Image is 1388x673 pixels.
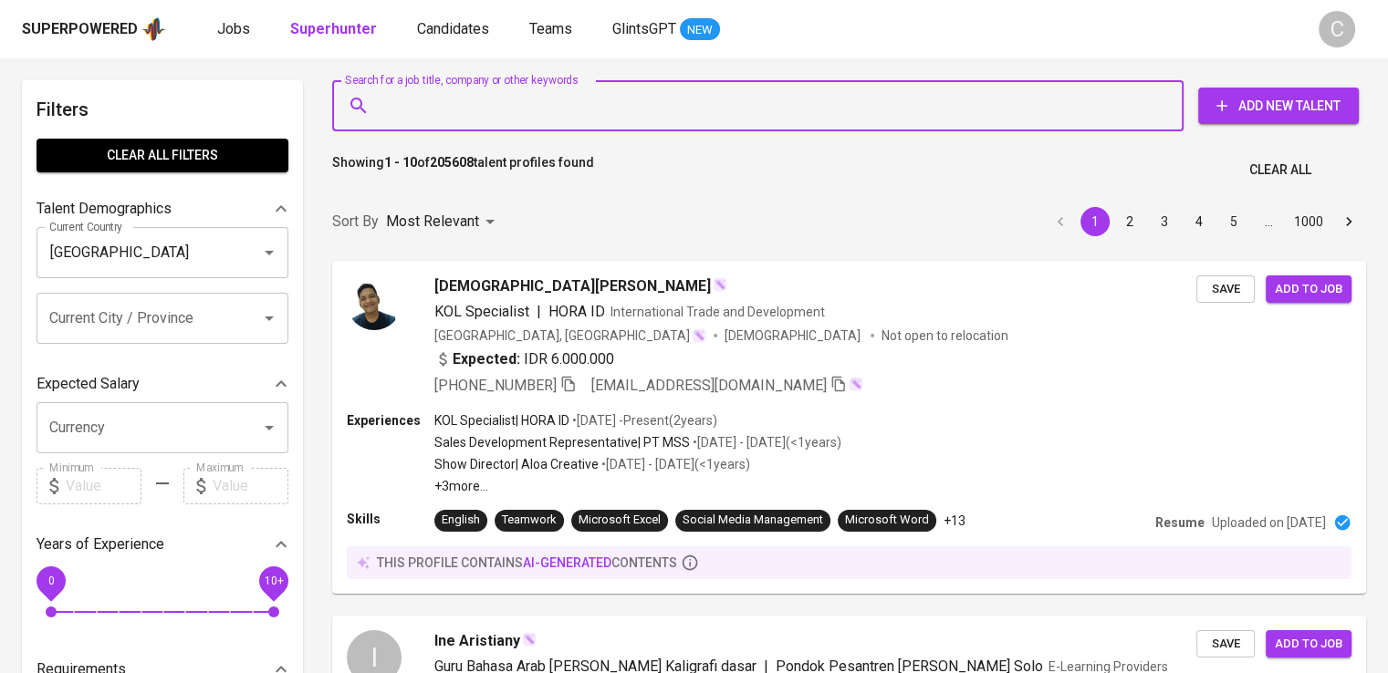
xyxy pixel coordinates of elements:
div: C [1319,11,1355,47]
a: Superhunter [290,18,381,41]
button: Add New Talent [1198,88,1359,124]
span: Teams [529,20,572,37]
div: Talent Demographics [37,191,288,227]
b: 1 - 10 [384,155,417,170]
span: NEW [680,21,720,39]
div: Most Relevant [386,205,501,239]
p: • [DATE] - [DATE] ( <1 years ) [690,433,841,451]
img: magic_wand.svg [713,277,727,292]
button: Save [1196,275,1255,304]
b: 205608 [430,155,474,170]
span: HORA ID [548,303,605,320]
div: English [442,512,480,529]
p: Resume [1155,513,1205,532]
span: Ine Aristiany [434,630,520,652]
img: app logo [141,16,166,43]
span: Add to job [1275,279,1342,300]
button: Save [1196,630,1255,658]
span: [PHONE_NUMBER] [434,377,557,394]
span: GlintsGPT [612,20,676,37]
div: IDR 6.000.000 [434,348,614,370]
button: Add to job [1266,630,1351,658]
button: Open [256,415,282,440]
div: Years of Experience [37,526,288,563]
h6: Filters [37,95,288,124]
a: Jobs [217,18,254,41]
button: Open [256,240,282,265]
a: Superpoweredapp logo [22,16,166,43]
div: Expected Salary [37,366,288,402]
img: magic_wand.svg [522,632,537,647]
button: Go to page 2 [1115,207,1144,236]
button: Open [256,305,282,331]
span: [DEMOGRAPHIC_DATA] [725,326,863,345]
a: [DEMOGRAPHIC_DATA][PERSON_NAME]KOL Specialist|HORA IDInternational Trade and Development[GEOGRAPH... [332,261,1366,594]
span: [DEMOGRAPHIC_DATA][PERSON_NAME] [434,275,711,297]
b: Expected: [453,348,520,370]
img: magic_wand.svg [849,377,863,391]
p: Expected Salary [37,373,140,395]
img: a423b39ed80304b81f2fd18bca47cc59.jpg [347,275,402,330]
p: +3 more ... [434,477,841,495]
p: Show Director | Aloa Creative [434,455,599,473]
p: Years of Experience [37,533,164,555]
p: Showing of talent profiles found [332,153,594,187]
button: Go to page 1000 [1289,207,1329,236]
button: Go to page 5 [1219,207,1248,236]
span: Clear All [1249,159,1311,181]
div: [GEOGRAPHIC_DATA], [GEOGRAPHIC_DATA] [434,326,706,345]
span: Candidates [417,20,489,37]
div: Social Media Management [683,512,823,529]
button: Go to page 3 [1150,207,1179,236]
span: 0 [47,574,54,586]
div: Superpowered [22,19,138,40]
button: Go to page 4 [1184,207,1214,236]
div: Microsoft Excel [579,512,661,529]
p: • [DATE] - [DATE] ( <1 years ) [599,455,750,473]
p: KOL Specialist | HORA ID [434,411,569,430]
span: International Trade and Development [611,305,825,319]
div: … [1254,212,1283,231]
p: Most Relevant [386,211,479,233]
p: Sort By [332,211,379,233]
span: Save [1205,634,1246,655]
button: Clear All filters [37,139,288,172]
span: KOL Specialist [434,303,529,320]
p: Uploaded on [DATE] [1212,513,1326,532]
nav: pagination navigation [1043,207,1366,236]
input: Value [66,468,141,504]
span: Add New Talent [1213,95,1344,118]
span: 10+ [264,574,283,586]
a: GlintsGPT NEW [612,18,720,41]
span: | [537,301,541,323]
p: Not open to relocation [882,326,1008,345]
button: Add to job [1266,275,1351,304]
p: +13 [944,512,965,530]
b: Superhunter [290,20,377,37]
p: Sales Development Representative | PT MSS [434,433,690,451]
div: Teamwork [502,512,557,529]
span: Add to job [1275,634,1342,655]
a: Candidates [417,18,493,41]
span: Save [1205,279,1246,300]
p: this profile contains contents [377,554,677,572]
p: Experiences [347,411,434,430]
p: • [DATE] - Present ( 2 years ) [569,411,717,430]
span: [EMAIL_ADDRESS][DOMAIN_NAME] [591,377,827,394]
span: Clear All filters [51,144,274,167]
a: Teams [529,18,576,41]
img: magic_wand.svg [692,328,706,343]
input: Value [213,468,288,504]
p: Skills [347,510,434,528]
span: AI-generated [523,555,611,570]
button: page 1 [1080,207,1110,236]
button: Clear All [1242,153,1319,187]
p: Talent Demographics [37,198,172,220]
div: Microsoft Word [845,512,929,529]
button: Go to next page [1334,207,1363,236]
span: Jobs [217,20,250,37]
